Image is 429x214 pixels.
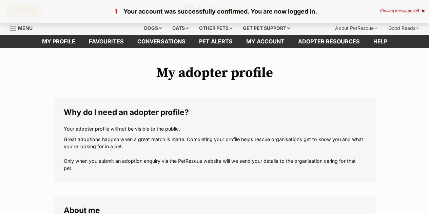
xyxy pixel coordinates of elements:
[384,21,424,35] div: Good Reads
[64,136,366,172] p: Great adoptions happen when a great match is made. Completing your profile helps rescue organisat...
[54,98,376,182] fieldset: Why do I need an adopter profile?
[192,35,239,48] a: Pet alerts
[238,21,295,35] div: Get pet support
[367,35,394,48] a: Help
[239,35,291,48] a: My account
[35,35,82,48] a: My profile
[82,35,131,48] a: Favourites
[168,21,193,35] div: Cats
[64,108,366,117] legend: Why do I need an adopter profile?
[10,21,37,34] a: Menu
[291,35,367,48] a: Adopter resources
[18,25,33,31] span: Menu
[330,21,382,35] div: About PetRescue
[64,125,366,132] p: Your adopter profile will not be visible to the public.
[194,21,237,35] div: Other pets
[54,65,376,81] h1: My adopter profile
[139,21,167,35] div: Dogs
[131,35,192,48] a: conversations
